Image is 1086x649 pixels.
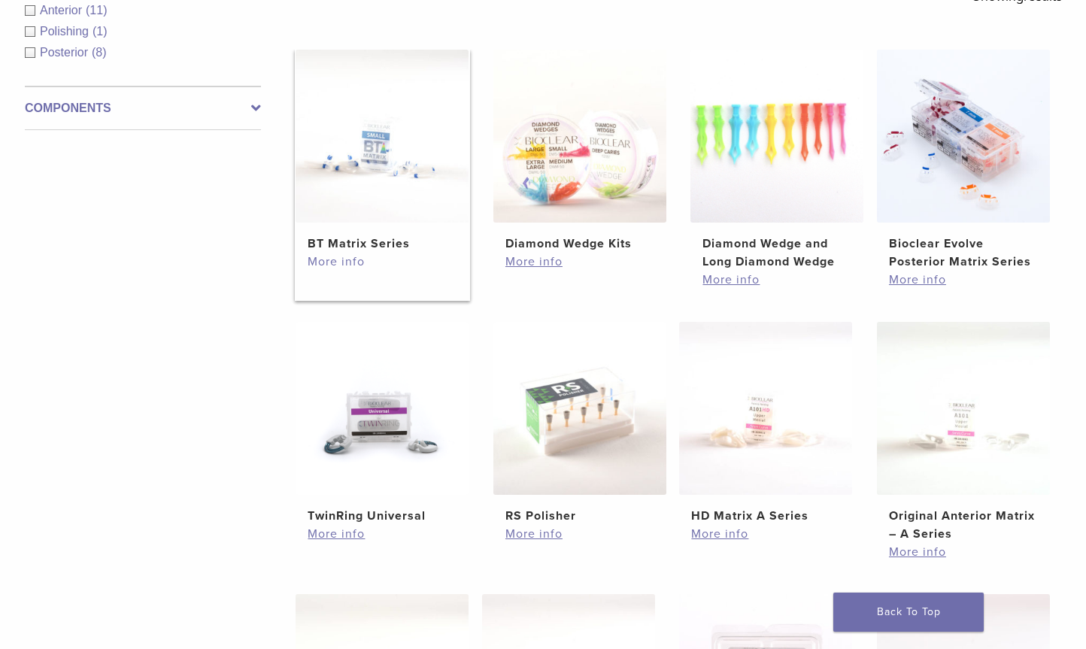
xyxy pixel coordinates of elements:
label: Components [25,99,261,117]
img: BT Matrix Series [296,50,469,223]
img: TwinRing Universal [296,322,469,495]
h2: Bioclear Evolve Posterior Matrix Series [889,235,1038,271]
a: More info [505,253,654,271]
a: RS PolisherRS Polisher [493,322,668,525]
img: Diamond Wedge Kits [493,50,666,223]
img: RS Polisher [493,322,666,495]
a: HD Matrix A SeriesHD Matrix A Series [678,322,854,525]
span: (8) [92,46,107,59]
span: Anterior [40,4,86,17]
span: Polishing [40,25,93,38]
a: TwinRing UniversalTwinRing Universal [295,322,470,525]
a: Diamond Wedge and Long Diamond WedgeDiamond Wedge and Long Diamond Wedge [690,50,865,271]
span: Posterior [40,46,92,59]
span: (11) [86,4,107,17]
a: More info [691,525,840,543]
h2: BT Matrix Series [308,235,457,253]
img: HD Matrix A Series [679,322,852,495]
a: Diamond Wedge KitsDiamond Wedge Kits [493,50,668,253]
a: Back To Top [833,593,984,632]
h2: HD Matrix A Series [691,507,840,525]
h2: Diamond Wedge and Long Diamond Wedge [702,235,851,271]
a: More info [308,525,457,543]
a: More info [889,271,1038,289]
a: More info [505,525,654,543]
img: Diamond Wedge and Long Diamond Wedge [690,50,863,223]
a: Original Anterior Matrix - A SeriesOriginal Anterior Matrix – A Series [876,322,1051,543]
span: (1) [93,25,108,38]
a: More info [889,543,1038,561]
a: BT Matrix SeriesBT Matrix Series [295,50,470,253]
img: Bioclear Evolve Posterior Matrix Series [877,50,1050,223]
h2: Diamond Wedge Kits [505,235,654,253]
a: Bioclear Evolve Posterior Matrix SeriesBioclear Evolve Posterior Matrix Series [876,50,1051,271]
h2: Original Anterior Matrix – A Series [889,507,1038,543]
a: More info [308,253,457,271]
h2: TwinRing Universal [308,507,457,525]
img: Original Anterior Matrix - A Series [877,322,1050,495]
a: More info [702,271,851,289]
h2: RS Polisher [505,507,654,525]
